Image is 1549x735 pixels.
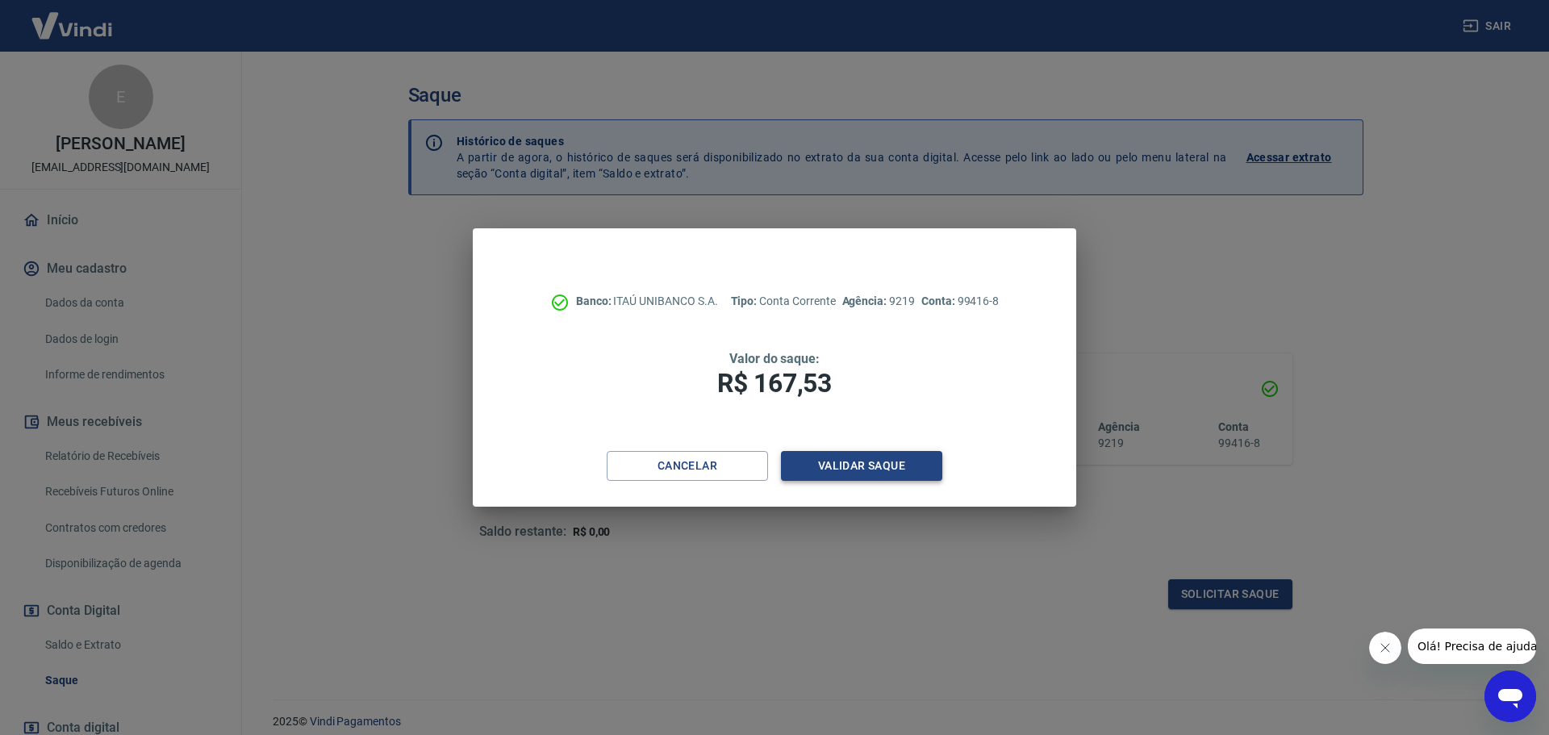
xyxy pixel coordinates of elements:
[842,294,890,307] span: Agência:
[781,451,942,481] button: Validar saque
[921,293,999,310] p: 99416-8
[1369,632,1401,664] iframe: Fechar mensagem
[1484,670,1536,722] iframe: Botão para abrir a janela de mensagens
[576,294,614,307] span: Banco:
[1408,629,1536,664] iframe: Mensagem da empresa
[729,351,820,366] span: Valor do saque:
[717,368,832,399] span: R$ 167,53
[842,293,915,310] p: 9219
[731,294,760,307] span: Tipo:
[731,293,836,310] p: Conta Corrente
[921,294,958,307] span: Conta:
[10,11,136,24] span: Olá! Precisa de ajuda?
[607,451,768,481] button: Cancelar
[576,293,718,310] p: ITAÚ UNIBANCO S.A.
